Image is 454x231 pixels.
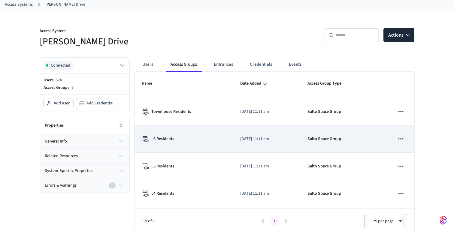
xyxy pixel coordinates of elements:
button: related resources [40,149,129,163]
p: Access System [40,28,223,35]
span: related resources [45,153,78,159]
span: 674 [56,77,62,83]
button: general info [40,134,129,148]
p: Salto Space Group [307,163,341,169]
p: Salto Space Group [307,109,341,115]
p: [DATE] 11:11 am [240,190,293,197]
span: Access Group Type [307,79,349,88]
h2: Properties [45,122,64,128]
p: [DATE] 11:11 am [240,163,293,169]
button: Connected [44,61,126,70]
p: [DATE] 11:11 am [240,109,293,115]
p: L3 Residents [151,163,174,169]
p: Access Groups: [44,85,126,91]
p: L6 Residents [151,136,174,142]
p: Townhouse Residents [151,109,191,115]
div: 25 per page [368,214,404,228]
p: [DATE] 11:11 am [240,136,293,142]
span: Add Credential [86,100,114,106]
h5: [PERSON_NAME] Drive [40,35,223,48]
img: SeamLogoGradient.69752ec5.svg [440,215,447,225]
p: L4 Residents [151,190,174,197]
button: Add Credential [76,98,117,108]
span: Date Added [240,79,269,88]
span: Add user [54,100,70,106]
span: Errors & warnings [45,182,77,189]
span: general info [45,138,67,145]
button: Access Groups [166,57,202,72]
div: 0 [109,182,116,188]
span: 1-9 of 9 [142,218,257,224]
button: Credentials [245,57,277,72]
button: Events [284,57,306,72]
a: Access Systems [5,1,33,8]
nav: pagination navigation [257,216,292,226]
span: Connected [51,62,70,68]
button: page 1 [270,216,279,226]
button: Users [137,57,159,72]
p: Users: [44,77,126,83]
p: Salto Space Group [307,136,341,142]
a: [PERSON_NAME] Drive [45,1,85,8]
button: Actions [383,28,414,42]
span: Name [142,79,160,88]
button: system-specific properties [40,163,129,178]
span: 9 [71,85,74,91]
button: Entrances [209,57,238,72]
button: Add user [44,98,73,108]
button: Errors & warnings0 [40,178,129,193]
span: system-specific properties [45,168,93,174]
p: Salto Space Group [307,190,341,197]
